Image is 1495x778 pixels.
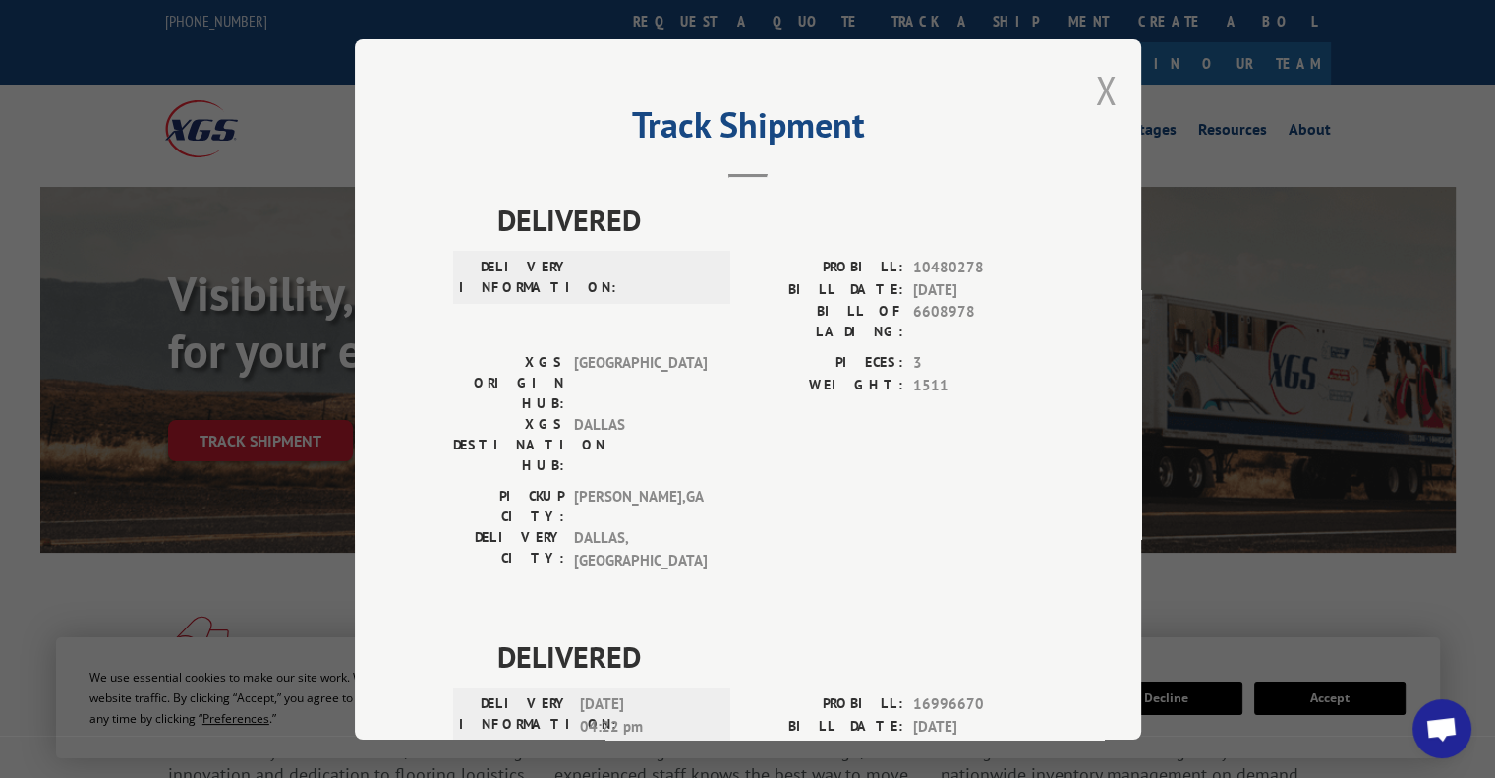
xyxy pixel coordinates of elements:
span: [DATE] [913,715,1043,738]
span: DALLAS , [GEOGRAPHIC_DATA] [574,527,707,571]
label: DELIVERY CITY: [453,527,564,571]
span: [DATE] [913,278,1043,301]
label: DELIVERY INFORMATION: [459,693,570,760]
button: Close modal [1095,64,1117,116]
h2: Track Shipment [453,111,1043,149]
span: DALLAS [574,414,707,476]
label: BILL DATE: [748,278,903,301]
label: PROBILL: [748,693,903,716]
span: DELIVERED [497,198,1043,242]
span: 16996670 [913,693,1043,716]
span: DELIVERED [497,634,1043,679]
label: BILL OF LADING: [748,301,903,342]
span: 6608978 [913,301,1043,342]
span: 10480278 [913,257,1043,279]
label: XGS ORIGIN HUB: [453,352,564,414]
span: [PERSON_NAME] , GA [574,486,707,527]
label: DELIVERY INFORMATION: [459,257,570,298]
div: Open chat [1412,699,1471,758]
label: WEIGHT: [748,374,903,396]
label: PIECES: [748,352,903,375]
label: PICKUP CITY: [453,486,564,527]
span: [GEOGRAPHIC_DATA] [574,352,707,414]
span: 3 [913,352,1043,375]
label: BILL DATE: [748,715,903,738]
label: XGS DESTINATION HUB: [453,414,564,476]
label: PROBILL: [748,257,903,279]
span: [DATE] 04:22 pm [PERSON_NAME] [580,693,713,760]
span: 1511 [913,374,1043,396]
